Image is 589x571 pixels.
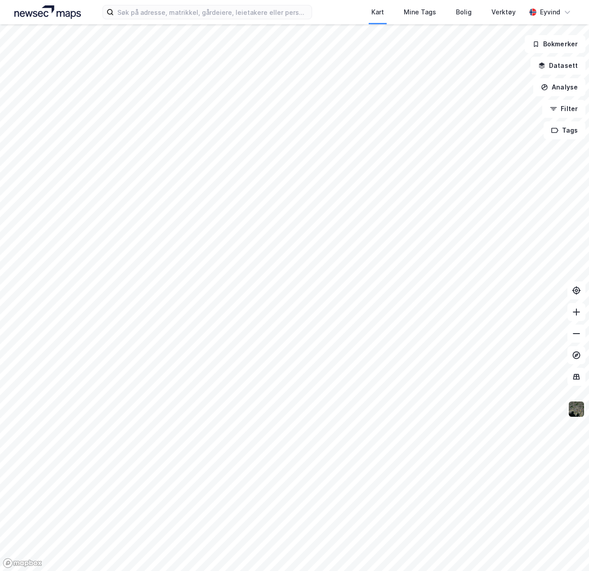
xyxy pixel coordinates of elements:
[544,121,585,139] button: Tags
[533,78,585,96] button: Analyse
[544,528,589,571] iframe: Chat Widget
[491,7,516,18] div: Verktøy
[542,100,585,118] button: Filter
[540,7,560,18] div: Eyvind
[456,7,472,18] div: Bolig
[114,5,312,19] input: Søk på adresse, matrikkel, gårdeiere, leietakere eller personer
[14,5,81,19] img: logo.a4113a55bc3d86da70a041830d287a7e.svg
[568,401,585,418] img: 9k=
[525,35,585,53] button: Bokmerker
[3,558,42,568] a: Mapbox homepage
[404,7,436,18] div: Mine Tags
[531,57,585,75] button: Datasett
[544,528,589,571] div: Kontrollprogram for chat
[371,7,384,18] div: Kart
